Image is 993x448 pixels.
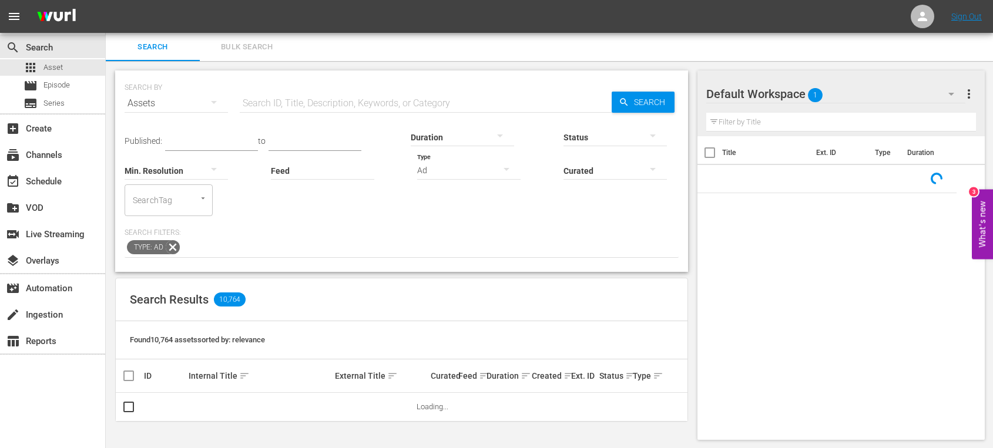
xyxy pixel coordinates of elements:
[962,87,976,101] span: more_vert
[144,371,185,380] div: ID
[6,148,20,162] span: Channels
[809,136,868,169] th: Ext. ID
[43,97,65,109] span: Series
[532,369,568,383] div: Created
[571,371,596,380] div: Ext. ID
[207,41,287,54] span: Bulk Search
[24,79,38,93] span: Episode
[563,370,574,381] span: sort
[43,79,70,91] span: Episode
[127,240,166,254] span: Type: Ad
[653,370,663,381] span: sort
[197,193,209,204] button: Open
[962,80,976,108] button: more_vert
[6,334,20,348] span: Reports
[521,370,531,381] span: sort
[458,369,483,383] div: Feed
[633,369,652,383] div: Type
[706,78,965,110] div: Default Workspace
[239,370,250,381] span: sort
[258,136,266,146] span: to
[431,371,455,380] div: Curated
[214,292,246,306] span: 10,764
[900,136,971,169] th: Duration
[6,174,20,188] span: Schedule
[417,402,448,411] span: Loading...
[24,96,38,110] span: Series
[612,92,675,113] button: Search
[6,227,20,241] span: Live Streaming
[868,136,900,169] th: Type
[125,228,679,238] p: Search Filters:
[599,369,629,383] div: Status
[417,154,521,187] div: Ad
[969,187,978,196] div: 3
[6,281,20,295] span: Automation
[335,369,427,383] div: External Title
[479,370,489,381] span: sort
[487,369,528,383] div: Duration
[6,254,20,268] span: Overlays
[625,370,636,381] span: sort
[113,41,193,54] span: Search
[28,3,85,31] img: ans4CAIJ8jUAAAAAAAAAAAAAAAAAAAAAAAAgQb4GAAAAAAAAAAAAAAAAAAAAAAAAJMjXAAAAAAAAAAAAAAAAAAAAAAAAgAT5G...
[130,292,209,306] span: Search Results
[6,201,20,215] span: VOD
[6,308,20,322] span: Ingestion
[7,9,21,23] span: menu
[722,136,809,169] th: Title
[951,12,982,21] a: Sign Out
[24,60,38,75] span: Asset
[6,41,20,55] span: Search
[808,83,823,107] span: 1
[6,122,20,136] span: Create
[189,369,331,383] div: Internal Title
[125,87,228,120] div: Assets
[387,370,398,381] span: sort
[972,189,993,259] button: Open Feedback Widget
[43,62,63,73] span: Asset
[629,92,675,113] span: Search
[130,335,265,344] span: Found 10,764 assets sorted by: relevance
[125,136,162,146] span: Published:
